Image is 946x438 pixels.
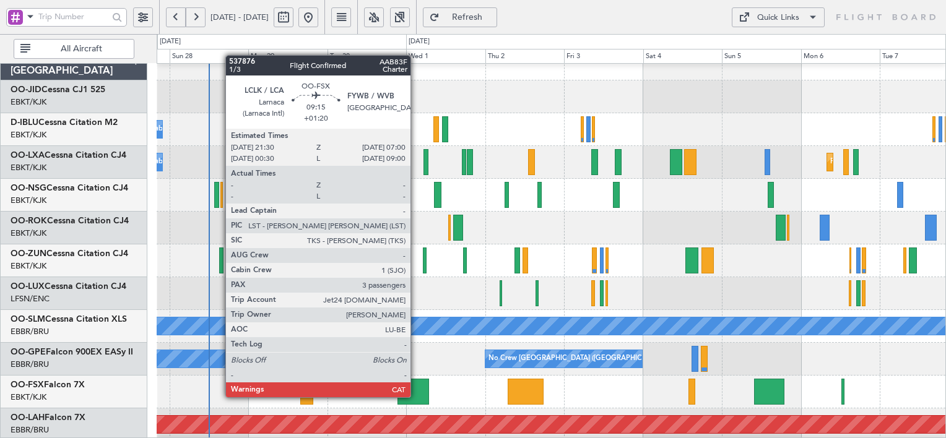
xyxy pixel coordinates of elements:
[11,359,49,370] a: EBBR/BRU
[210,12,269,23] span: [DATE] - [DATE]
[11,118,38,127] span: D-IBLU
[442,13,493,22] span: Refresh
[722,49,801,64] div: Sun 5
[11,217,129,225] a: OO-ROKCessna Citation CJ4
[11,249,46,258] span: OO-ZUN
[11,97,46,108] a: EBKT/KJK
[409,36,430,47] div: [DATE]
[732,7,825,27] button: Quick Links
[11,282,45,291] span: OO-LUX
[11,217,47,225] span: OO-ROK
[11,348,133,356] a: OO-GPEFalcon 900EX EASy II
[11,380,85,389] a: OO-FSXFalcon 7X
[757,12,799,24] div: Quick Links
[160,36,181,47] div: [DATE]
[11,151,126,160] a: OO-LXACessna Citation CJ4
[406,49,485,64] div: Wed 1
[11,118,118,127] a: D-IBLUCessna Citation M2
[11,413,45,422] span: OO-LAH
[11,293,50,304] a: LFSN/ENC
[423,7,497,27] button: Refresh
[11,413,85,422] a: OO-LAHFalcon 7X
[11,184,46,192] span: OO-NSG
[38,7,108,26] input: Trip Number
[11,195,46,206] a: EBKT/KJK
[11,315,127,324] a: OO-SLMCessna Citation XLS
[11,315,45,324] span: OO-SLM
[11,392,46,403] a: EBKT/KJK
[11,326,49,337] a: EBBR/BRU
[11,348,46,356] span: OO-GPE
[485,49,564,64] div: Thu 2
[248,49,327,64] div: Mon 29
[33,45,130,53] span: All Aircraft
[488,350,696,368] div: No Crew [GEOGRAPHIC_DATA] ([GEOGRAPHIC_DATA] National)
[11,249,128,258] a: OO-ZUNCessna Citation CJ4
[643,49,722,64] div: Sat 4
[14,39,134,59] button: All Aircraft
[11,228,46,239] a: EBKT/KJK
[11,85,41,94] span: OO-JID
[11,380,44,389] span: OO-FSX
[801,49,880,64] div: Mon 6
[11,129,46,140] a: EBKT/KJK
[328,49,406,64] div: Tue 30
[11,424,49,436] a: EBBR/BRU
[275,87,419,106] div: Planned Maint Kortrijk-[GEOGRAPHIC_DATA]
[11,282,126,291] a: OO-LUXCessna Citation CJ4
[170,49,248,64] div: Sun 28
[11,184,128,192] a: OO-NSGCessna Citation CJ4
[11,85,105,94] a: OO-JIDCessna CJ1 525
[11,151,45,160] span: OO-LXA
[564,49,643,64] div: Fri 3
[11,162,46,173] a: EBKT/KJK
[11,260,46,272] a: EBKT/KJK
